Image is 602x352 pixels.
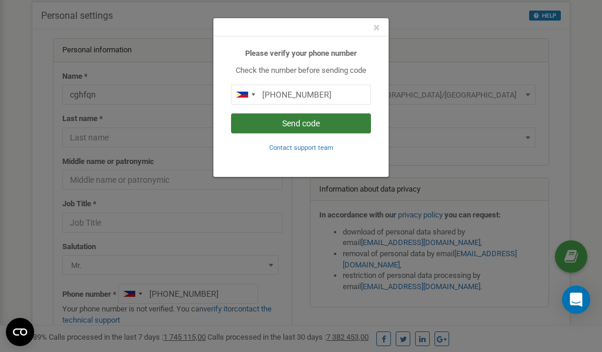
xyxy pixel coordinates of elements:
button: Close [373,22,380,34]
button: Send code [231,113,371,133]
a: Contact support team [269,143,333,152]
p: Check the number before sending code [231,65,371,76]
div: Telephone country code [232,85,259,104]
small: Contact support team [269,144,333,152]
input: 0905 123 4567 [231,85,371,105]
b: Please verify your phone number [245,49,357,58]
button: Open CMP widget [6,318,34,346]
div: Open Intercom Messenger [562,286,590,314]
span: × [373,21,380,35]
